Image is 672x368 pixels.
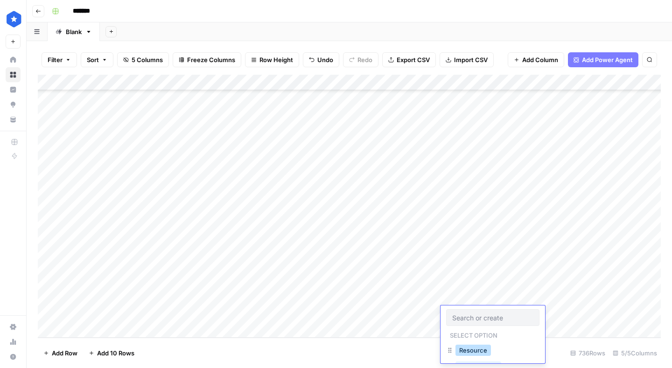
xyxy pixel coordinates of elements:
[568,52,638,67] button: Add Power Agent
[508,52,564,67] button: Add Column
[48,55,63,64] span: Filter
[303,52,339,67] button: Undo
[522,55,558,64] span: Add Column
[357,55,372,64] span: Redo
[48,22,100,41] a: Blank
[6,334,21,349] a: Usage
[245,52,299,67] button: Row Height
[38,346,83,361] button: Add Row
[343,52,378,67] button: Redo
[382,52,436,67] button: Export CSV
[452,313,533,322] input: Search or create
[81,52,113,67] button: Sort
[132,55,163,64] span: 5 Columns
[259,55,293,64] span: Row Height
[609,346,661,361] div: 5/5 Columns
[87,55,99,64] span: Sort
[397,55,430,64] span: Export CSV
[66,27,82,36] div: Blank
[6,67,21,82] a: Browse
[317,55,333,64] span: Undo
[83,346,140,361] button: Add 10 Rows
[117,52,169,67] button: 5 Columns
[6,7,21,31] button: Workspace: ConsumerAffairs
[455,345,491,356] button: Resource
[42,52,77,67] button: Filter
[6,52,21,67] a: Home
[454,55,488,64] span: Import CSV
[446,329,501,340] p: Select option
[6,11,22,28] img: ConsumerAffairs Logo
[6,112,21,127] a: Your Data
[173,52,241,67] button: Freeze Columns
[440,52,494,67] button: Import CSV
[6,82,21,97] a: Insights
[6,349,21,364] button: Help + Support
[187,55,235,64] span: Freeze Columns
[6,97,21,112] a: Opportunities
[446,343,539,360] div: Resource
[6,319,21,334] a: Settings
[52,348,77,358] span: Add Row
[567,346,609,361] div: 736 Rows
[97,348,134,358] span: Add 10 Rows
[582,55,633,64] span: Add Power Agent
